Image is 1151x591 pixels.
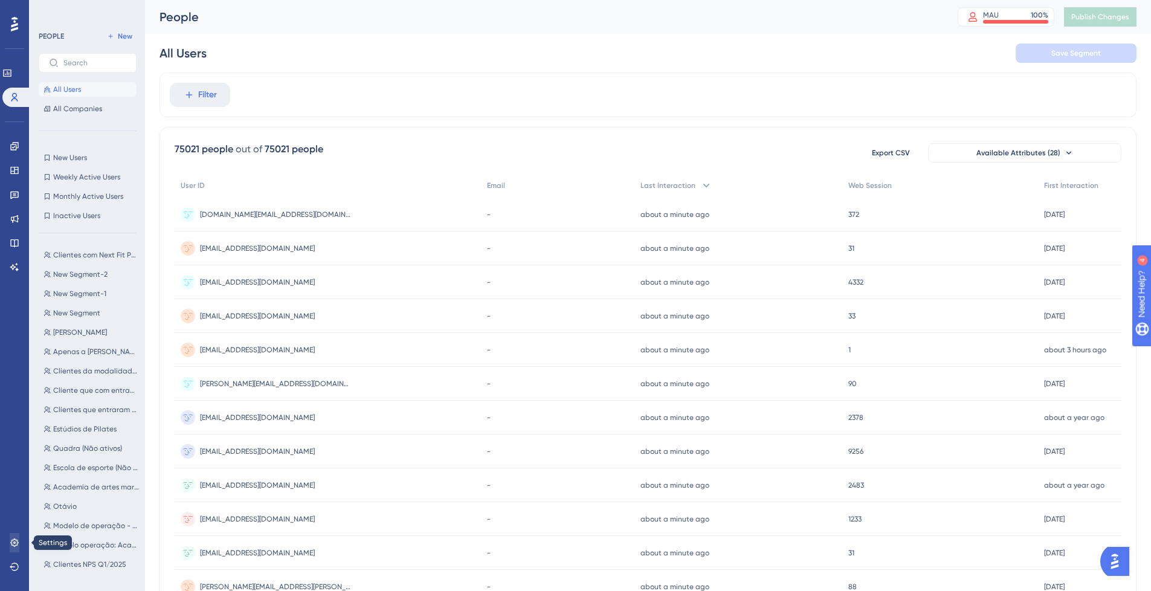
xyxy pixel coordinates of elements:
[39,480,144,494] button: Academia de artes marciais (Não ativos)
[487,181,505,190] span: Email
[63,59,126,67] input: Search
[53,172,120,182] span: Weekly Active Users
[1051,48,1101,58] span: Save Segment
[640,244,709,253] time: about a minute ago
[39,189,137,204] button: Monthly Active Users
[265,142,323,157] div: 75021 people
[200,345,315,355] span: [EMAIL_ADDRESS][DOMAIN_NAME]
[39,402,144,417] button: Clientes que entraram depois de [DATE]
[487,244,491,253] span: -
[487,447,491,456] span: -
[160,8,927,25] div: People
[487,345,491,355] span: -
[39,422,144,436] button: Estúdios de Pilates
[848,379,857,389] span: 90
[1064,7,1136,27] button: Publish Changes
[103,29,137,44] button: New
[39,344,144,359] button: Apenas a [PERSON_NAME]
[53,270,108,279] span: New Segment-2
[640,583,709,591] time: about a minute ago
[848,413,863,422] span: 2378
[170,83,230,107] button: Filter
[487,379,491,389] span: -
[1100,543,1136,580] iframe: UserGuiding AI Assistant Launcher
[983,10,999,20] div: MAU
[39,208,137,223] button: Inactive Users
[39,460,144,475] button: Escola de esporte (Não ativos)
[53,560,126,569] span: Clientes NPS Q1/2025
[1071,12,1129,22] span: Publish Changes
[848,345,851,355] span: 1
[39,518,144,533] button: Modelo de operação - Quadra
[160,45,207,62] div: All Users
[487,311,491,321] span: -
[640,379,709,388] time: about a minute ago
[200,413,315,422] span: [EMAIL_ADDRESS][DOMAIN_NAME]
[487,210,491,219] span: -
[640,181,695,190] span: Last Interaction
[53,211,100,221] span: Inactive Users
[39,383,144,398] button: Cliente que com entrada até [DATE]
[53,289,106,299] span: New Segment-1
[1016,44,1136,63] button: Save Segment
[200,379,351,389] span: [PERSON_NAME][EMAIL_ADDRESS][DOMAIN_NAME]
[53,308,100,318] span: New Segment
[640,312,709,320] time: about a minute ago
[53,104,102,114] span: All Companies
[39,31,64,41] div: PEOPLE
[236,142,262,157] div: out of
[200,311,315,321] span: [EMAIL_ADDRESS][DOMAIN_NAME]
[39,325,144,340] button: [PERSON_NAME]
[53,540,139,550] span: Modelo operação: Academia
[53,405,139,415] span: Clientes que entraram depois de [DATE]
[1044,346,1106,354] time: about 3 hours ago
[1044,312,1065,320] time: [DATE]
[848,447,863,456] span: 9256
[848,311,856,321] span: 33
[640,210,709,219] time: about a minute ago
[53,85,81,94] span: All Users
[1044,278,1065,286] time: [DATE]
[175,142,233,157] div: 75021 people
[181,181,205,190] span: User ID
[487,548,491,558] span: -
[860,143,921,163] button: Export CSV
[39,267,144,282] button: New Segment-2
[1044,244,1065,253] time: [DATE]
[53,192,123,201] span: Monthly Active Users
[84,6,88,16] div: 4
[848,210,859,219] span: 372
[848,514,862,524] span: 1233
[200,514,315,524] span: [EMAIL_ADDRESS][DOMAIN_NAME]
[1044,447,1065,456] time: [DATE]
[39,499,144,514] button: Otávio
[640,346,709,354] time: about a minute ago
[39,364,144,378] button: Clientes da modalidade (Pilates)
[118,31,132,41] span: New
[39,306,144,320] button: New Segment
[53,250,139,260] span: Clientes com Next Fit Pay
[848,548,854,558] span: 31
[872,148,910,158] span: Export CSV
[39,557,144,572] button: Clientes NPS Q1/2025
[487,514,491,524] span: -
[39,170,137,184] button: Weekly Active Users
[53,463,139,473] span: Escola de esporte (Não ativos)
[53,347,139,357] span: Apenas a [PERSON_NAME]
[1031,10,1048,20] div: 100 %
[487,277,491,287] span: -
[640,278,709,286] time: about a minute ago
[1044,583,1065,591] time: [DATE]
[848,277,863,287] span: 4332
[1044,181,1098,190] span: First Interaction
[53,153,87,163] span: New Users
[1044,379,1065,388] time: [DATE]
[640,413,709,422] time: about a minute ago
[640,447,709,456] time: about a minute ago
[200,447,315,456] span: [EMAIL_ADDRESS][DOMAIN_NAME]
[1044,413,1104,422] time: about a year ago
[1044,481,1104,489] time: about a year ago
[200,277,315,287] span: [EMAIL_ADDRESS][DOMAIN_NAME]
[53,424,117,434] span: Estúdios de Pilates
